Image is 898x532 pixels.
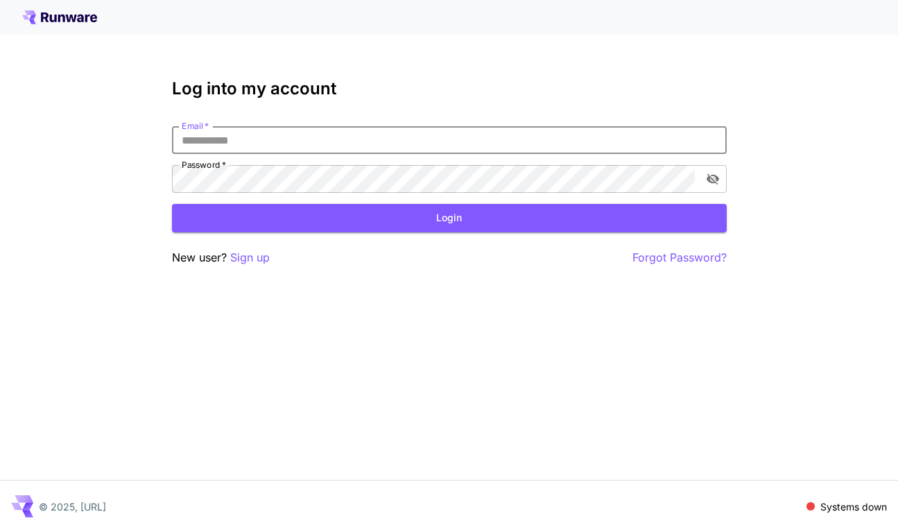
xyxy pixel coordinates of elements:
button: Forgot Password? [632,249,727,266]
label: Password [182,159,226,171]
button: Login [172,204,727,232]
p: © 2025, [URL] [39,499,106,514]
button: toggle password visibility [700,166,725,191]
p: New user? [172,249,270,266]
button: Sign up [230,249,270,266]
h3: Log into my account [172,79,727,98]
p: Systems down [820,499,887,514]
label: Email [182,120,209,132]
